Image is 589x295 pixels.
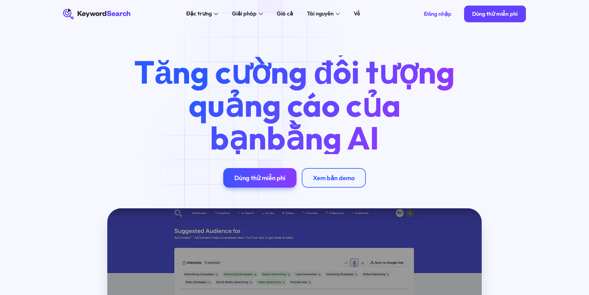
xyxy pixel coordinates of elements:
[350,8,365,20] a: Về
[313,174,355,182] font: Xem bản demo
[186,10,212,17] font: Đặc trưng
[232,10,257,17] font: Giải pháp
[277,10,293,17] font: Giá cả
[234,174,285,182] font: Dùng thử miễn phí
[354,10,360,17] font: Về
[267,118,379,158] font: bằng AI
[424,10,451,17] font: Đăng nhập
[273,8,297,20] a: Giá cả
[464,6,526,22] a: Dùng thử miễn phí
[472,10,518,17] font: Dùng thử miễn phí
[416,6,460,22] a: Đăng nhập
[223,168,297,188] a: Dùng thử miễn phí
[134,52,455,158] font: Tăng cường đối tượng quảng cáo của bạn
[307,10,334,17] font: Tài nguyên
